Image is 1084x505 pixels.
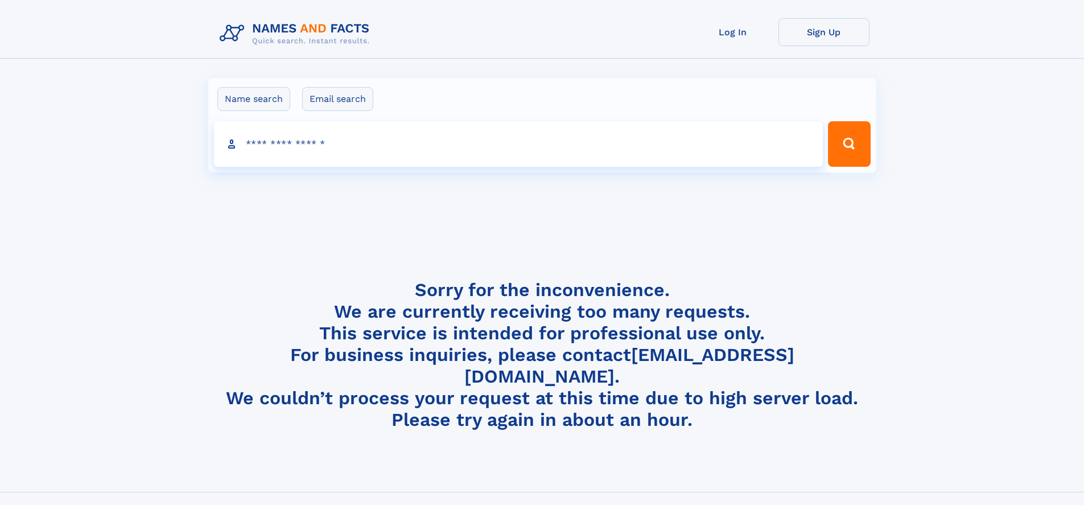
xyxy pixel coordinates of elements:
[214,121,823,167] input: search input
[828,121,870,167] button: Search Button
[464,344,794,387] a: [EMAIL_ADDRESS][DOMAIN_NAME]
[302,87,373,111] label: Email search
[687,18,778,46] a: Log In
[778,18,869,46] a: Sign Up
[217,87,290,111] label: Name search
[215,279,869,431] h4: Sorry for the inconvenience. We are currently receiving too many requests. This service is intend...
[215,18,379,49] img: Logo Names and Facts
